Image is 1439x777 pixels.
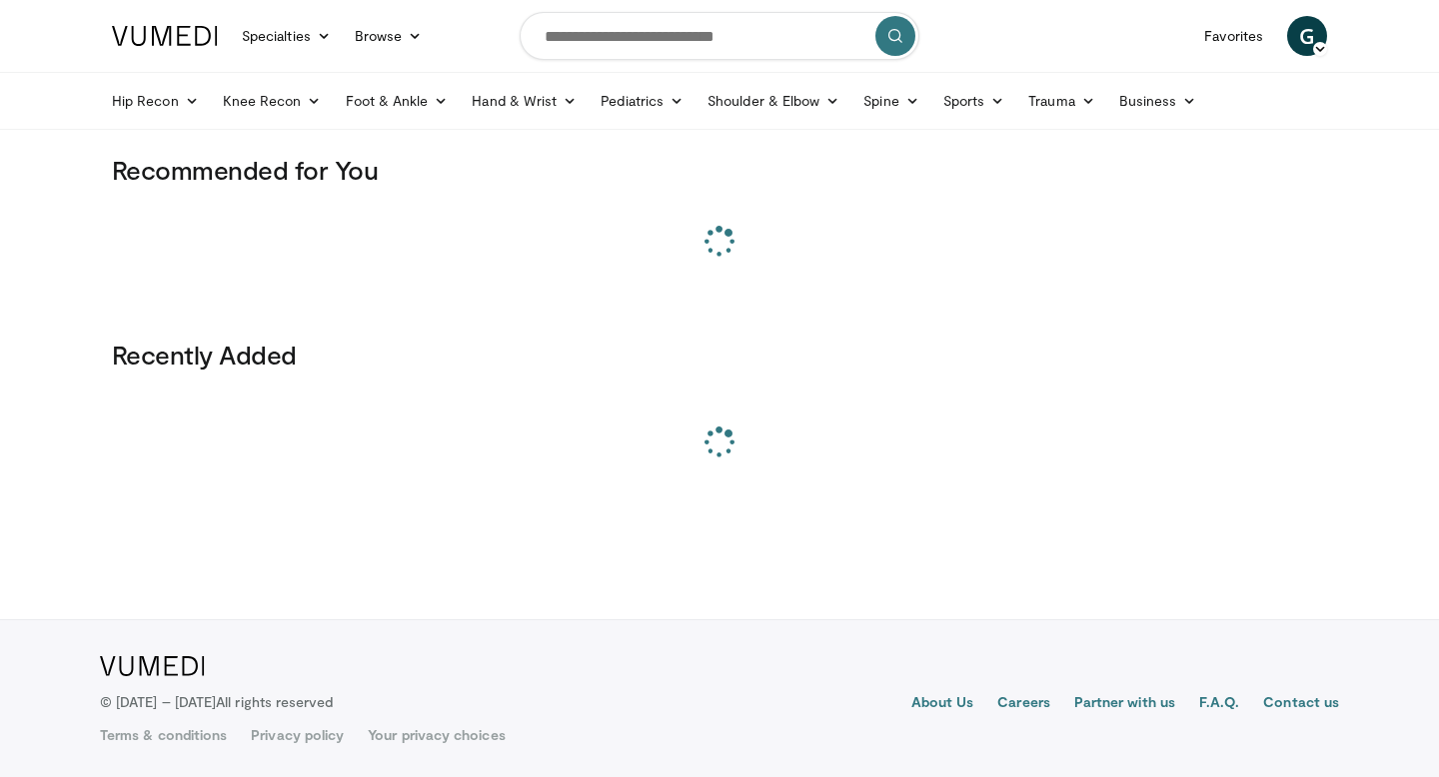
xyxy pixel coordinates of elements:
[911,692,974,716] a: About Us
[100,81,211,121] a: Hip Recon
[460,81,589,121] a: Hand & Wrist
[1107,81,1209,121] a: Business
[100,725,227,745] a: Terms & conditions
[112,154,1327,186] h3: Recommended for You
[1263,692,1339,716] a: Contact us
[1287,16,1327,56] a: G
[112,26,218,46] img: VuMedi Logo
[343,16,435,56] a: Browse
[997,692,1050,716] a: Careers
[100,692,334,712] p: © [DATE] – [DATE]
[334,81,461,121] a: Foot & Ankle
[100,656,205,676] img: VuMedi Logo
[589,81,696,121] a: Pediatrics
[696,81,851,121] a: Shoulder & Elbow
[1074,692,1175,716] a: Partner with us
[1192,16,1275,56] a: Favorites
[931,81,1017,121] a: Sports
[112,339,1327,371] h3: Recently Added
[1016,81,1107,121] a: Trauma
[211,81,334,121] a: Knee Recon
[1199,692,1239,716] a: F.A.Q.
[251,725,344,745] a: Privacy policy
[851,81,930,121] a: Spine
[230,16,343,56] a: Specialties
[368,725,505,745] a: Your privacy choices
[216,693,333,710] span: All rights reserved
[520,12,919,60] input: Search topics, interventions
